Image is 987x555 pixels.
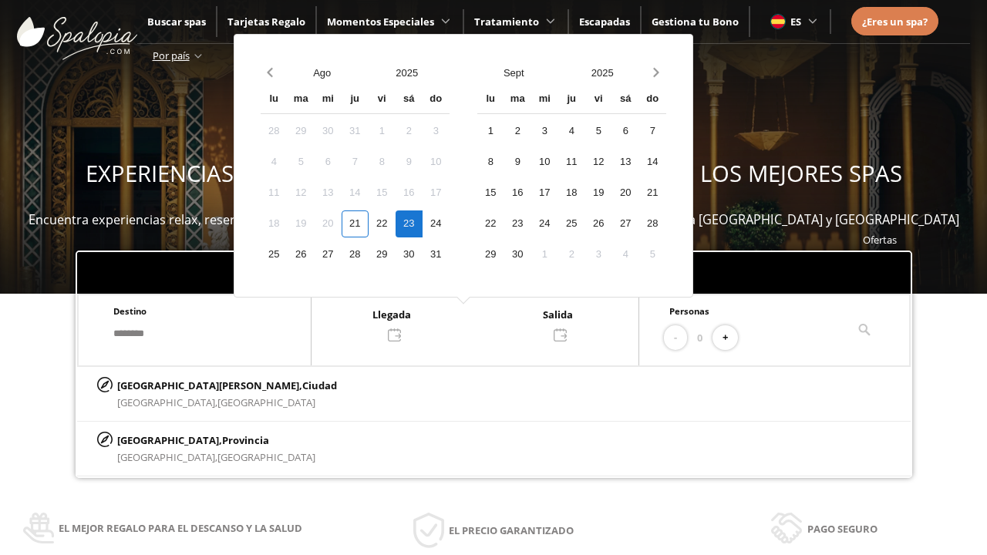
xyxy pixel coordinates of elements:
[639,210,666,237] div: 28
[396,241,423,268] div: 30
[342,118,369,145] div: 31
[579,15,630,29] span: Escapadas
[315,86,342,113] div: mi
[558,118,585,145] div: 4
[369,241,396,268] div: 29
[639,241,666,268] div: 5
[585,180,612,207] div: 19
[342,210,369,237] div: 21
[612,180,639,207] div: 20
[477,241,504,268] div: 29
[261,180,288,207] div: 11
[639,86,666,113] div: do
[697,329,702,346] span: 0
[423,118,450,145] div: 3
[477,210,504,237] div: 22
[365,59,450,86] button: Open years overlay
[342,241,369,268] div: 28
[423,149,450,176] div: 10
[396,149,423,176] div: 9
[222,433,269,447] span: Provincia
[288,180,315,207] div: 12
[315,180,342,207] div: 13
[288,210,315,237] div: 19
[477,180,504,207] div: 15
[315,118,342,145] div: 30
[315,241,342,268] div: 27
[504,210,531,237] div: 23
[17,2,137,60] img: ImgLogoSpalopia.BvClDcEz.svg
[558,149,585,176] div: 11
[647,59,666,86] button: Next month
[315,210,342,237] div: 20
[585,118,612,145] div: 5
[477,118,666,268] div: Calendar days
[862,13,928,30] a: ¿Eres un spa?
[612,149,639,176] div: 13
[369,149,396,176] div: 8
[470,59,558,86] button: Open months overlay
[288,241,315,268] div: 26
[449,522,574,539] span: El precio garantizado
[117,377,337,394] p: [GEOGRAPHIC_DATA][PERSON_NAME],
[558,59,647,86] button: Open years overlay
[531,149,558,176] div: 10
[369,118,396,145] div: 1
[862,15,928,29] span: ¿Eres un spa?
[261,118,288,145] div: 28
[863,233,897,247] a: Ofertas
[288,118,315,145] div: 29
[280,59,365,86] button: Open months overlay
[531,210,558,237] div: 24
[315,149,342,176] div: 6
[288,86,315,113] div: ma
[669,305,709,317] span: Personas
[396,180,423,207] div: 16
[639,180,666,207] div: 21
[639,149,666,176] div: 14
[585,149,612,176] div: 12
[504,86,531,113] div: ma
[477,149,504,176] div: 8
[396,86,423,113] div: sá
[59,520,302,536] span: El mejor regalo para el descanso y la salud
[342,180,369,207] div: 14
[117,432,315,449] p: [GEOGRAPHIC_DATA],
[477,86,504,113] div: lu
[342,86,369,113] div: ju
[302,378,337,392] span: Ciudad
[477,118,504,145] div: 1
[261,210,288,237] div: 18
[396,118,423,145] div: 2
[261,86,450,268] div: Calendar wrapper
[531,180,558,207] div: 17
[423,180,450,207] div: 17
[558,180,585,207] div: 18
[504,241,531,268] div: 30
[612,241,639,268] div: 4
[396,210,423,237] div: 23
[227,15,305,29] a: Tarjetas Regalo
[369,86,396,113] div: vi
[147,15,206,29] a: Buscar spas
[585,241,612,268] div: 3
[288,149,315,176] div: 5
[29,211,959,228] span: Encuentra experiencias relax, reserva bonos spas y escapadas wellness para disfrutar en más de 40...
[652,15,739,29] span: Gestiona tu Bono
[504,118,531,145] div: 2
[261,118,450,268] div: Calendar days
[369,180,396,207] div: 15
[664,325,687,351] button: -
[86,158,902,189] span: EXPERIENCIAS WELLNESS PARA REGALAR Y DISFRUTAR EN LOS MEJORES SPAS
[117,450,217,464] span: [GEOGRAPHIC_DATA],
[558,86,585,113] div: ju
[639,118,666,145] div: 7
[612,118,639,145] div: 6
[558,210,585,237] div: 25
[504,180,531,207] div: 16
[712,325,738,351] button: +
[261,241,288,268] div: 25
[261,59,280,86] button: Previous month
[117,395,217,409] span: [GEOGRAPHIC_DATA],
